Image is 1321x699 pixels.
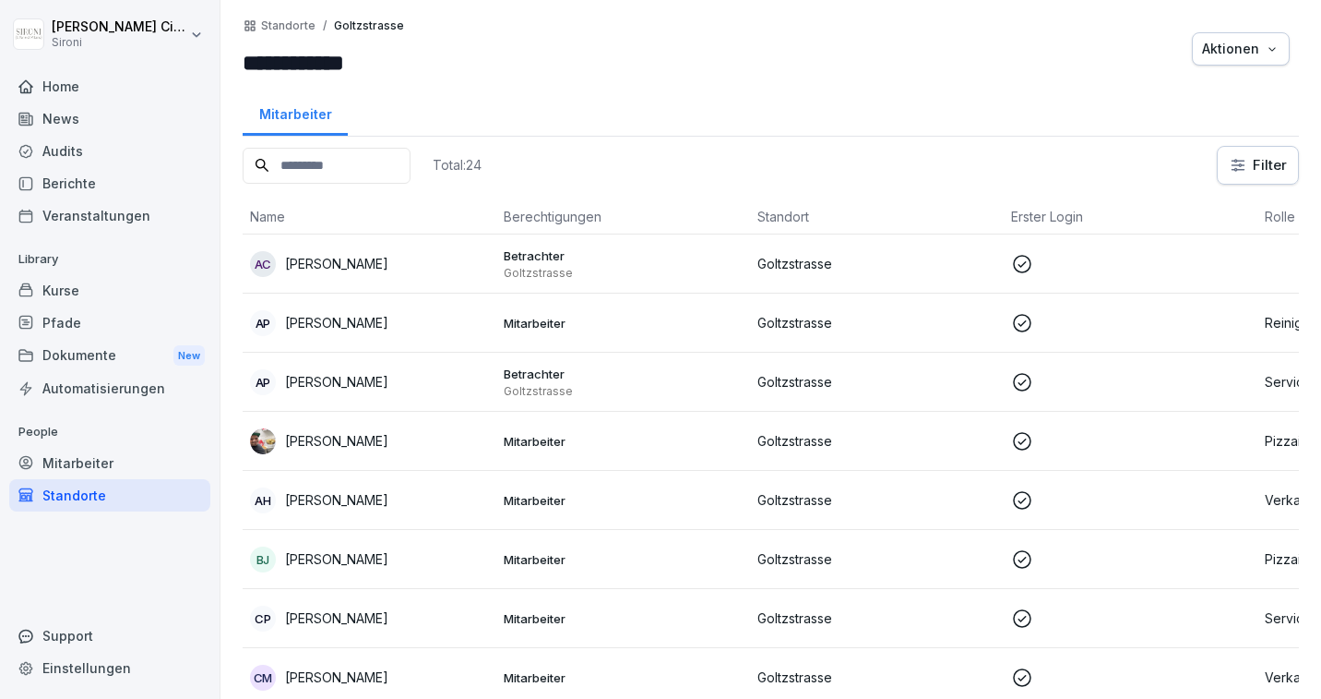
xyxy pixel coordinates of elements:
[504,384,743,399] p: Goltzstrasse
[504,610,743,627] p: Mitarbeiter
[250,488,276,513] div: AH
[757,490,996,510] p: Goltzstrasse
[1192,32,1290,66] button: Aktionen
[504,315,743,331] p: Mitarbeiter
[285,490,388,510] p: [PERSON_NAME]
[250,310,276,336] div: AP
[52,19,186,35] p: [PERSON_NAME] Ciccarone
[757,254,996,273] p: Goltzstrasse
[9,479,210,512] a: Standorte
[504,551,743,568] p: Mitarbeiter
[285,372,388,392] p: [PERSON_NAME]
[9,417,210,447] p: People
[323,19,327,32] p: /
[9,307,210,339] a: Pfade
[9,372,210,404] a: Automatisierungen
[504,669,743,686] p: Mitarbeiter
[52,36,186,49] p: Sironi
[285,549,388,569] p: [PERSON_NAME]
[243,199,496,235] th: Name
[285,609,388,628] p: [PERSON_NAME]
[757,372,996,392] p: Goltzstrasse
[250,369,276,395] div: AP
[285,254,388,273] p: [PERSON_NAME]
[504,247,743,264] p: Betrachter
[504,433,743,450] p: Mitarbeiter
[9,652,210,684] a: Einstellungen
[250,428,276,454] img: kxeqd14vvy90yrv0469cg1jb.png
[1004,199,1257,235] th: Erster Login
[1218,147,1298,184] button: Filter
[285,668,388,687] p: [PERSON_NAME]
[285,313,388,332] p: [PERSON_NAME]
[504,366,743,382] p: Betrachter
[9,447,210,479] a: Mitarbeiter
[9,245,210,274] p: Library
[9,339,210,373] div: Dokumente
[285,431,388,451] p: [PERSON_NAME]
[173,345,205,367] div: New
[504,492,743,509] p: Mitarbeiter
[250,547,276,572] div: BJ
[250,251,276,277] div: AC
[1202,39,1279,59] div: Aktionen
[9,339,210,373] a: DokumenteNew
[9,70,210,102] a: Home
[9,274,210,307] a: Kurse
[750,199,1004,235] th: Standort
[9,135,210,167] a: Audits
[1229,156,1287,175] div: Filter
[9,620,210,652] div: Support
[433,156,482,174] p: Total: 24
[496,199,750,235] th: Berechtigungen
[9,102,210,135] a: News
[757,609,996,628] p: Goltzstrasse
[757,313,996,332] p: Goltzstrasse
[9,167,210,199] a: Berichte
[9,199,210,232] a: Veranstaltungen
[261,19,315,32] p: Standorte
[504,266,743,281] p: Goltzstrasse
[757,431,996,451] p: Goltzstrasse
[250,606,276,632] div: CP
[243,89,348,136] a: Mitarbeiter
[334,19,404,32] p: Goltzstrasse
[757,668,996,687] p: Goltzstrasse
[757,549,996,569] p: Goltzstrasse
[250,665,276,691] div: CM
